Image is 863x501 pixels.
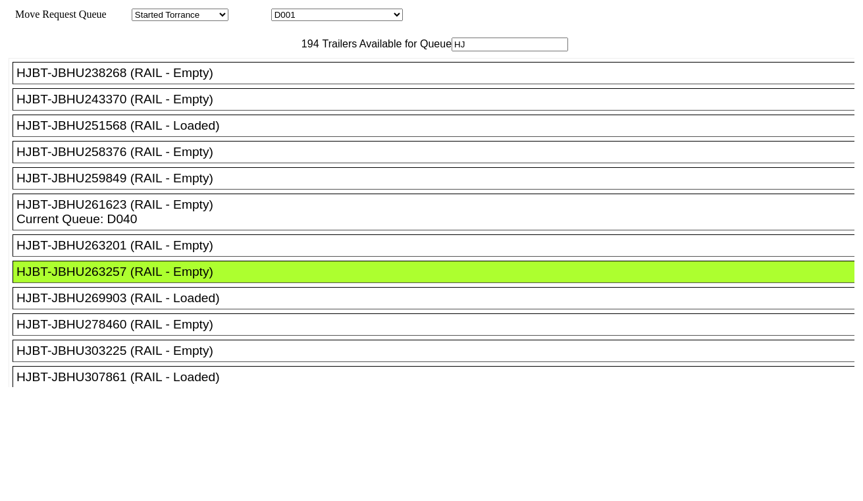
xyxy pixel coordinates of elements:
span: Location [231,9,269,20]
div: HJBT-JBHU307861 (RAIL - Loaded) [16,370,862,384]
span: 194 [295,38,319,49]
div: HJBT-JBHU278460 (RAIL - Empty) [16,317,862,332]
input: Filter Available Trailers [452,38,568,51]
span: Trailers Available for Queue [319,38,452,49]
span: Move Request Queue [9,9,107,20]
div: HJBT-JBHU261623 (RAIL - Empty) [16,198,862,212]
div: HJBT-JBHU238268 (RAIL - Empty) [16,66,862,80]
span: Area [109,9,129,20]
div: HJBT-JBHU243370 (RAIL - Empty) [16,92,862,107]
div: HJBT-JBHU263201 (RAIL - Empty) [16,238,862,253]
div: HJBT-JBHU258376 (RAIL - Empty) [16,145,862,159]
div: HJBT-JBHU251568 (RAIL - Loaded) [16,119,862,133]
div: HJBT-JBHU269903 (RAIL - Loaded) [16,291,862,305]
div: HJBT-JBHU259849 (RAIL - Empty) [16,171,862,186]
div: HJBT-JBHU263257 (RAIL - Empty) [16,265,862,279]
div: HJBT-JBHU303225 (RAIL - Empty) [16,344,862,358]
